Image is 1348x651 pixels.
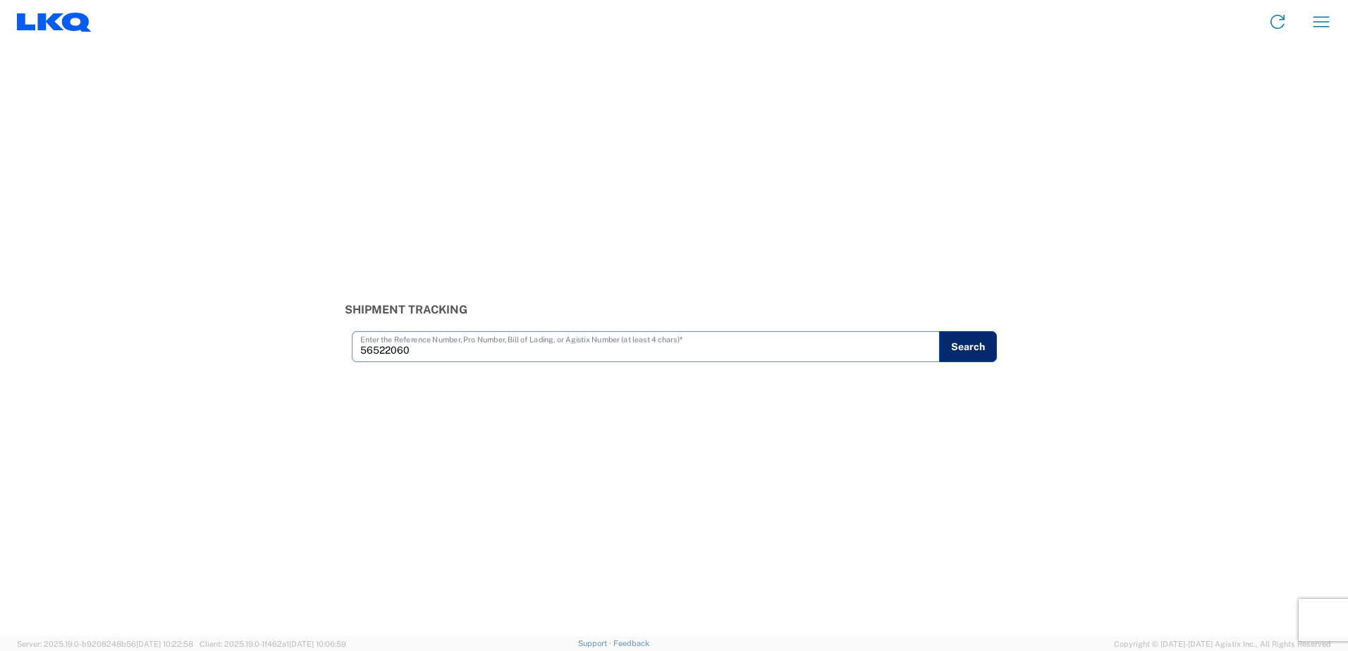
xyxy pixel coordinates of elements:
[578,639,613,647] a: Support
[345,303,1004,316] h3: Shipment Tracking
[289,640,346,648] span: [DATE] 10:06:59
[613,639,649,647] a: Feedback
[1114,638,1331,650] span: Copyright © [DATE]-[DATE] Agistix Inc., All Rights Reserved
[939,331,997,362] button: Search
[17,640,193,648] span: Server: 2025.19.0-b9208248b56
[136,640,193,648] span: [DATE] 10:22:58
[200,640,346,648] span: Client: 2025.19.0-1f462a1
